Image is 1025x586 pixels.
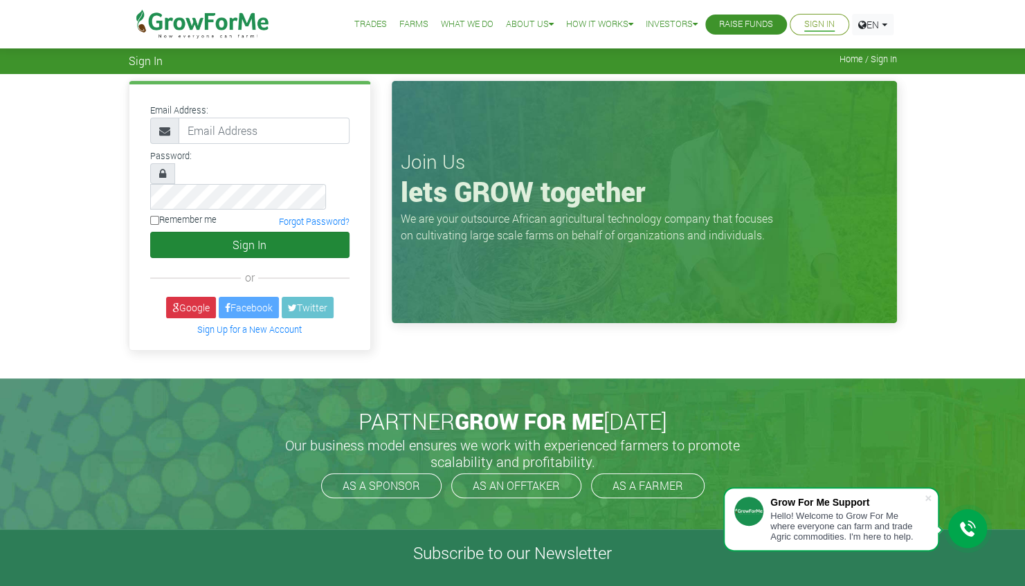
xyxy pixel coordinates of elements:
[150,104,208,117] label: Email Address:
[271,437,755,470] h5: Our business model ensures we work with experienced farmers to promote scalability and profitabil...
[506,17,554,32] a: About Us
[150,149,192,163] label: Password:
[441,17,493,32] a: What We Do
[401,175,888,208] h1: lets GROW together
[840,54,897,64] span: Home / Sign In
[321,473,442,498] a: AS A SPONSOR
[150,269,350,286] div: or
[401,210,781,244] p: We are your outsource African agricultural technology company that focuses on cultivating large s...
[455,406,604,436] span: GROW FOR ME
[399,17,428,32] a: Farms
[770,511,924,542] div: Hello! Welcome to Grow For Me where everyone can farm and trade Agric commodities. I'm here to help.
[591,473,705,498] a: AS A FARMER
[770,497,924,508] div: Grow For Me Support
[17,543,1008,563] h4: Subscribe to our Newsletter
[566,17,633,32] a: How it Works
[197,324,302,335] a: Sign Up for a New Account
[451,473,581,498] a: AS AN OFFTAKER
[279,217,350,228] a: Forgot Password?
[719,17,773,32] a: Raise Funds
[401,150,888,174] h3: Join Us
[179,118,350,144] input: Email Address
[150,216,159,225] input: Remember me
[166,297,216,318] a: Google
[129,54,163,67] span: Sign In
[852,14,894,35] a: EN
[804,17,835,32] a: Sign In
[150,232,350,258] button: Sign In
[646,17,698,32] a: Investors
[354,17,387,32] a: Trades
[150,213,217,226] label: Remember me
[134,408,891,434] h2: PARTNER [DATE]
